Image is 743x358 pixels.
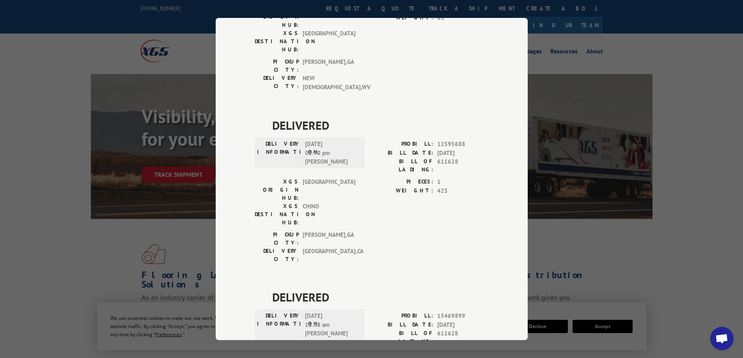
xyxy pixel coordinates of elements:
[372,178,433,187] label: PIECES:
[303,178,355,202] span: [GEOGRAPHIC_DATA]
[372,187,433,196] label: WEIGHT:
[437,157,489,174] span: 611628
[372,140,433,149] label: PROBILL:
[255,29,299,54] label: XGS DESTINATION HUB:
[710,327,734,350] div: Open chat
[437,14,489,23] span: 65
[437,329,489,346] span: 611628
[372,329,433,346] label: BILL OF LADING:
[303,74,355,92] span: NEW [DEMOGRAPHIC_DATA] , WV
[255,58,299,74] label: PICKUP CITY:
[255,247,299,263] label: DELIVERY CITY:
[303,202,355,227] span: CHINO
[437,140,489,149] span: 12595688
[372,321,433,330] label: BILL DATE:
[255,231,299,247] label: PICKUP CITY:
[437,321,489,330] span: [DATE]
[303,231,355,247] span: [PERSON_NAME] , GA
[305,140,358,166] span: [DATE] 01:40 pm [PERSON_NAME]
[255,74,299,92] label: DELIVERY CITY:
[303,247,355,263] span: [GEOGRAPHIC_DATA] , CA
[255,202,299,227] label: XGS DESTINATION HUB:
[257,312,301,338] label: DELIVERY INFORMATION:
[303,29,355,54] span: [GEOGRAPHIC_DATA]
[303,58,355,74] span: [PERSON_NAME] , GA
[437,312,489,321] span: 15469899
[305,312,358,338] span: [DATE] 11:08 am [PERSON_NAME]
[372,312,433,321] label: PROBILL:
[372,14,433,23] label: WEIGHT:
[437,149,489,158] span: [DATE]
[257,140,301,166] label: DELIVERY INFORMATION:
[372,157,433,174] label: BILL OF LADING:
[272,288,489,306] span: DELIVERED
[255,178,299,202] label: XGS ORIGIN HUB:
[372,149,433,158] label: BILL DATE:
[437,187,489,196] span: 423
[272,116,489,134] span: DELIVERED
[437,178,489,187] span: 1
